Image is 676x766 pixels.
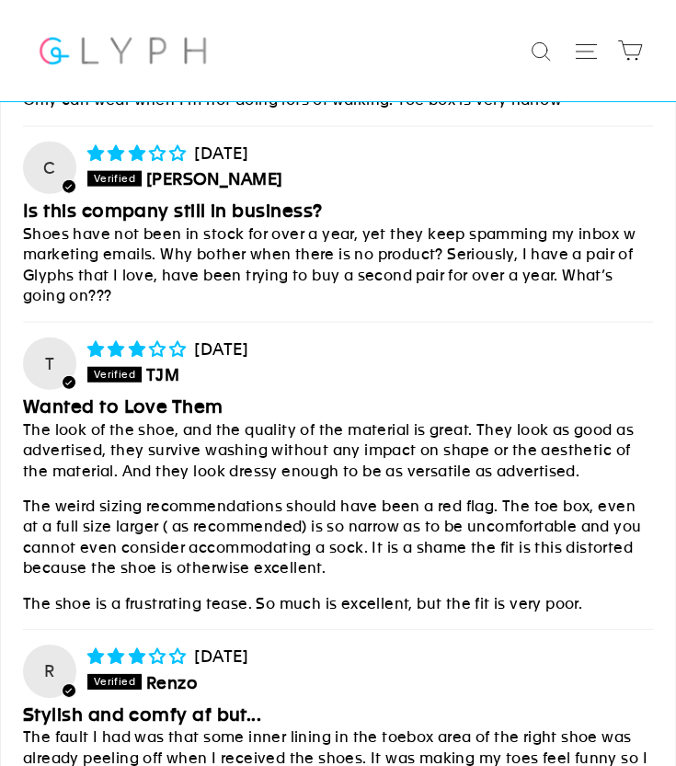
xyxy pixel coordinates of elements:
[23,594,653,614] p: The shoe is a frustrating tease. So much is excellent, but the fit is very poor.
[87,339,191,359] span: 3 star review
[194,143,248,163] span: [DATE]
[23,420,653,482] p: The look of the shoe, and the quality of the material is great. They look as good as advertised, ...
[23,199,653,224] b: Is this company still in business?
[37,26,209,74] img: Glyph
[23,497,653,579] p: The weird sizing recommendations should have been a red flag. The toe box, even at a full size la...
[23,224,653,307] p: Shoes have not been in stock for over a year, yet they keep spamming my inbox w marketing emails....
[87,646,191,666] span: 3 star review
[23,394,653,420] b: Wanted to Love Them
[194,646,248,666] span: [DATE]
[23,337,76,391] div: T
[87,143,191,163] span: 3 star review
[23,142,76,195] div: C
[146,365,179,384] span: TJM
[194,339,248,359] span: [DATE]
[146,169,283,189] span: [PERSON_NAME]
[23,645,76,698] div: R
[146,673,197,692] span: Renzo
[23,703,653,728] b: Stylish and comfy af but...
